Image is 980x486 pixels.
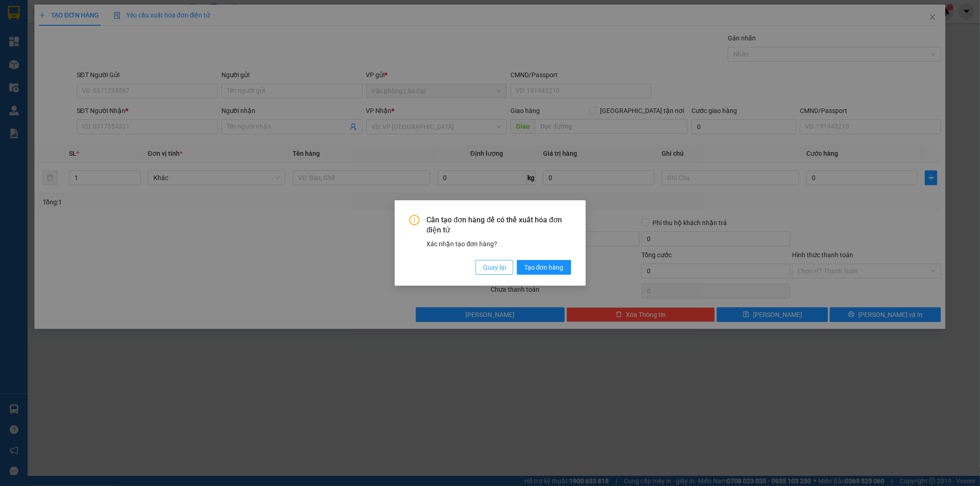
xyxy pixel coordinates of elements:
span: Tạo đơn hàng [524,262,564,272]
button: Quay lại [476,260,513,275]
span: Quay lại [483,262,506,272]
div: Xác nhận tạo đơn hàng? [427,239,571,249]
span: exclamation-circle [409,215,419,225]
button: Tạo đơn hàng [517,260,571,275]
span: Cần tạo đơn hàng để có thể xuất hóa đơn điện tử [427,215,571,236]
